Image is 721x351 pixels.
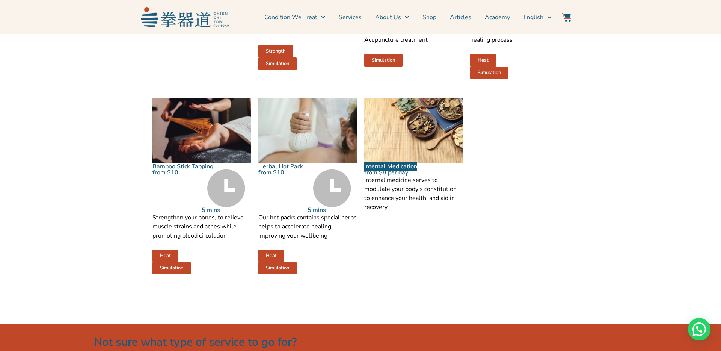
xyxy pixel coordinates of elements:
a: Simulation [364,54,403,67]
p: from $8 per day [364,169,413,175]
img: Time Grey [313,169,351,207]
span: Simulation [478,70,501,75]
a: About Us [375,8,409,27]
a: Herbal Hot Pack [258,162,303,171]
span: Simulation [266,61,289,66]
a: English [523,8,551,27]
p: from $10 [258,169,308,175]
p: Our hot packs contains special herbs helps to accelerate healing, improving your wellbeing [258,213,357,240]
a: Condition We Treat [264,8,325,27]
a: Simulation [470,67,508,79]
a: Simulation [258,262,297,274]
a: Heat [470,54,496,67]
a: Heat [152,250,178,262]
p: from $10 [152,169,202,175]
a: Articles [450,8,471,27]
h2: Not sure what type of service to go for? [94,335,627,349]
span: English [523,13,543,22]
a: Simulation [258,57,297,70]
p: Internal medicine serves to modulate your body’s constitution to enhance your health, and aid in ... [364,175,463,212]
span: Heat [266,253,277,258]
a: Bamboo Stick Tapping [152,162,214,171]
p: 5 mins [308,207,357,213]
span: Strength [266,49,285,54]
a: Shop [422,8,436,27]
span: Simulation [372,58,395,63]
a: Strength [258,45,293,57]
img: Website Icon-03 [562,13,571,22]
span: Simulation [160,266,183,271]
a: Simulation [152,262,191,274]
a: Academy [485,8,510,27]
nav: Menu [232,8,552,27]
a: Services [339,8,362,27]
span: Heat [478,58,489,63]
p: Strengthen your bones, to relieve muscle strains and aches while promoting blood circulation [152,213,251,240]
p: 5 mins [202,207,251,213]
a: Heat [258,250,284,262]
a: Internal Medication [364,162,417,171]
span: Heat [160,253,171,258]
span: Simulation [266,266,289,271]
img: Time Grey [207,169,245,207]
